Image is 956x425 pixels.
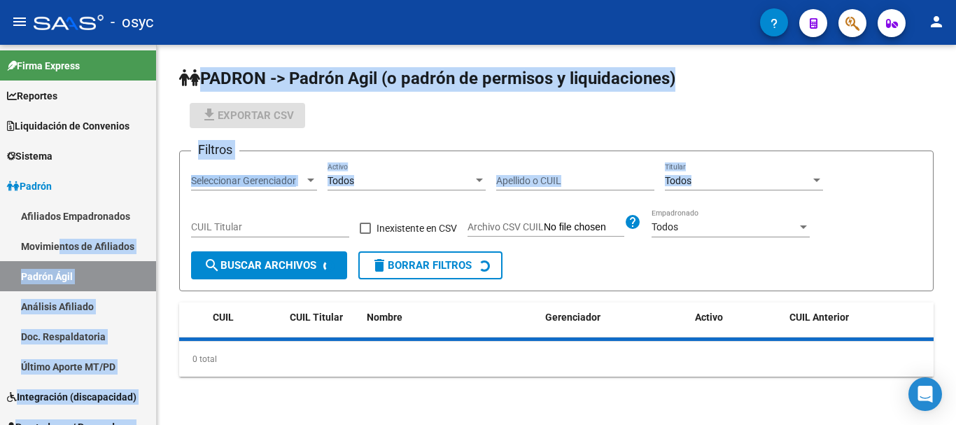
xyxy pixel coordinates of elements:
[190,103,305,128] button: Exportar CSV
[689,302,784,333] datatable-header-cell: Activo
[544,221,624,234] input: Archivo CSV CUIL
[191,175,304,187] span: Seleccionar Gerenciador
[7,389,136,405] span: Integración (discapacidad)
[789,312,849,323] span: CUIL Anterior
[545,312,600,323] span: Gerenciador
[7,58,80,74] span: Firma Express
[204,259,316,272] span: Buscar Archivos
[665,175,691,186] span: Todos
[361,302,540,333] datatable-header-cell: Nombre
[367,312,402,323] span: Nombre
[201,109,294,122] span: Exportar CSV
[207,302,284,333] datatable-header-cell: CUIL
[191,140,239,160] h3: Filtros
[201,106,218,123] mat-icon: file_download
[191,251,347,279] button: Buscar Archivos
[371,259,472,272] span: Borrar Filtros
[7,179,52,194] span: Padrón
[284,302,361,333] datatable-header-cell: CUIL Titular
[111,7,154,38] span: - osyc
[179,342,934,377] div: 0 total
[7,148,52,164] span: Sistema
[908,377,942,411] div: Open Intercom Messenger
[7,88,57,104] span: Reportes
[213,312,234,323] span: CUIL
[11,13,28,30] mat-icon: menu
[540,302,690,333] datatable-header-cell: Gerenciador
[928,13,945,30] mat-icon: person
[468,221,544,232] span: Archivo CSV CUIL
[7,118,129,134] span: Liquidación de Convenios
[204,257,220,274] mat-icon: search
[358,251,502,279] button: Borrar Filtros
[624,214,641,230] mat-icon: help
[652,221,678,232] span: Todos
[377,220,457,237] span: Inexistente en CSV
[328,175,354,186] span: Todos
[179,69,675,88] span: PADRON -> Padrón Agil (o padrón de permisos y liquidaciones)
[784,302,934,333] datatable-header-cell: CUIL Anterior
[695,312,723,323] span: Activo
[290,312,343,323] span: CUIL Titular
[371,257,388,274] mat-icon: delete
